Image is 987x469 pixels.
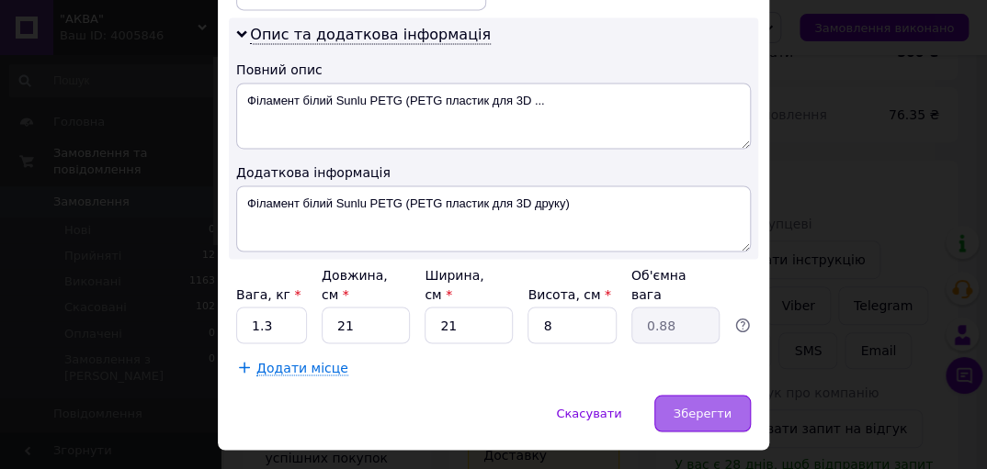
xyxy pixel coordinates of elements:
[236,83,751,149] textarea: Філамент білий Sunlu PETG (PETG пластик для 3D ...
[236,163,751,182] div: Додаткова інформація
[256,360,348,375] span: Додати місце
[250,26,491,44] span: Опис та додаткова інформація
[236,185,751,251] textarea: Філамент білий Sunlu PETG (PETG пластик для 3D друку)
[425,268,483,301] label: Ширина, см
[236,286,301,301] label: Вага, кг
[631,266,720,303] div: Об'ємна вага
[556,406,621,419] span: Скасувати
[236,61,751,79] div: Повний опис
[322,268,388,301] label: Довжина, см
[528,286,610,301] label: Висота, см
[674,406,732,419] span: Зберегти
